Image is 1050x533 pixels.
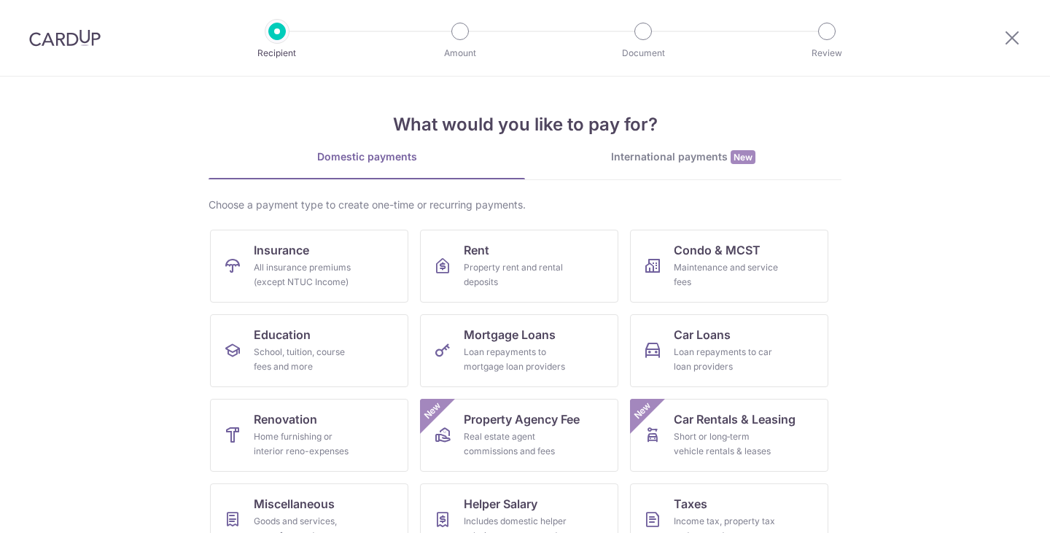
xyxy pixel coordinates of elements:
p: Document [589,46,697,61]
a: RentProperty rent and rental deposits [420,230,618,303]
span: Car Rentals & Leasing [674,411,796,428]
div: All insurance premiums (except NTUC Income) [254,260,359,289]
span: Taxes [674,495,707,513]
div: Real estate agent commissions and fees [464,429,569,459]
div: Loan repayments to car loan providers [674,345,779,374]
div: International payments [525,149,841,165]
span: Car Loans [674,326,731,343]
div: Property rent and rental deposits [464,260,569,289]
h4: What would you like to pay for? [209,112,841,138]
span: Education [254,326,311,343]
span: Rent [464,241,489,259]
div: Short or long‑term vehicle rentals & leases [674,429,779,459]
div: Choose a payment type to create one-time or recurring payments. [209,198,841,212]
p: Amount [406,46,514,61]
span: Property Agency Fee [464,411,580,428]
p: Recipient [223,46,331,61]
span: Miscellaneous [254,495,335,513]
a: Mortgage LoansLoan repayments to mortgage loan providers [420,314,618,387]
div: Loan repayments to mortgage loan providers [464,345,569,374]
span: New [421,399,445,423]
p: Review [773,46,881,61]
a: Car LoansLoan repayments to car loan providers [630,314,828,387]
div: Maintenance and service fees [674,260,779,289]
span: New [631,399,655,423]
a: InsuranceAll insurance premiums (except NTUC Income) [210,230,408,303]
a: EducationSchool, tuition, course fees and more [210,314,408,387]
div: Home furnishing or interior reno-expenses [254,429,359,459]
a: RenovationHome furnishing or interior reno-expenses [210,399,408,472]
div: Domestic payments [209,149,525,164]
span: Insurance [254,241,309,259]
a: Condo & MCSTMaintenance and service fees [630,230,828,303]
iframe: Opens a widget where you can find more information [957,489,1035,526]
span: Renovation [254,411,317,428]
span: New [731,150,755,164]
span: Helper Salary [464,495,537,513]
span: Mortgage Loans [464,326,556,343]
a: Car Rentals & LeasingShort or long‑term vehicle rentals & leasesNew [630,399,828,472]
span: Condo & MCST [674,241,761,259]
div: School, tuition, course fees and more [254,345,359,374]
a: Property Agency FeeReal estate agent commissions and feesNew [420,399,618,472]
img: CardUp [29,29,101,47]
